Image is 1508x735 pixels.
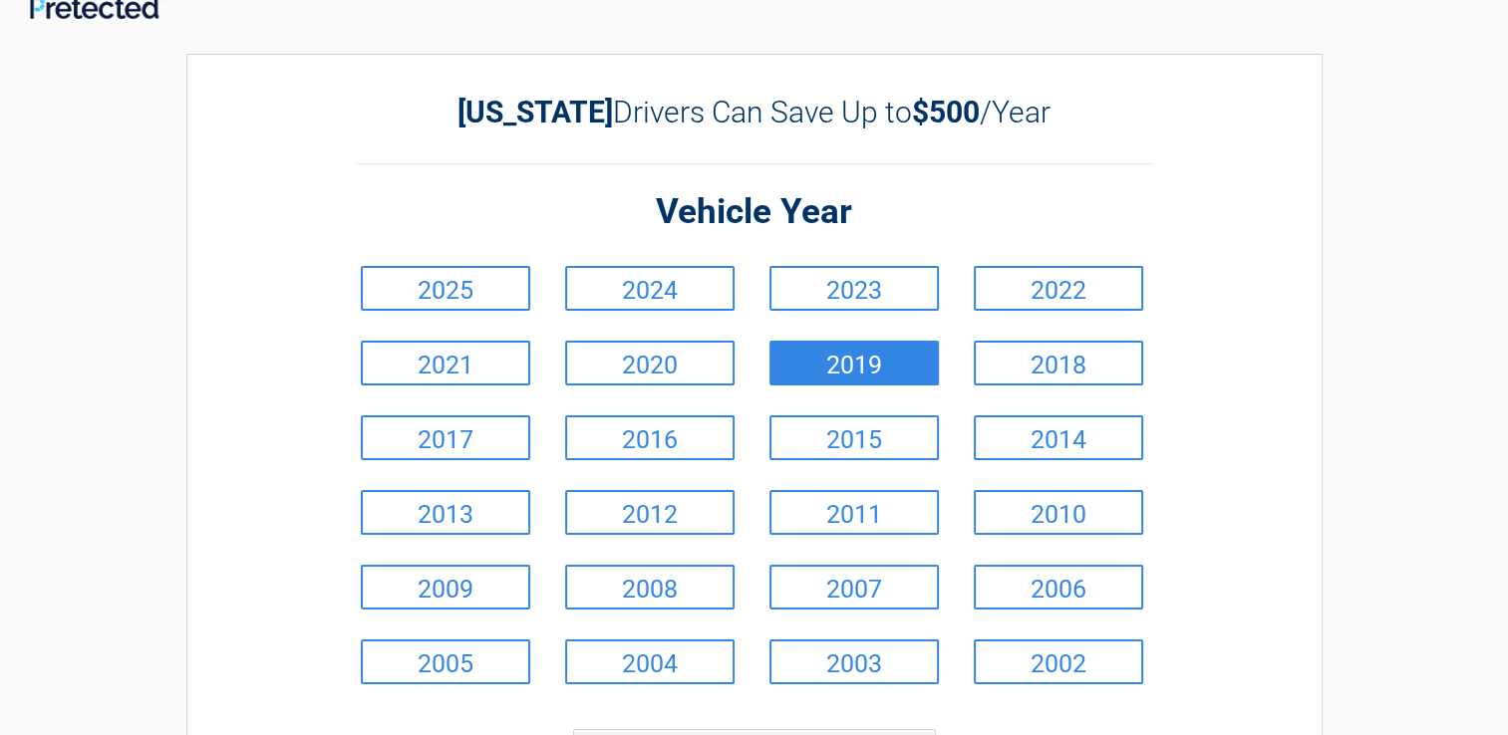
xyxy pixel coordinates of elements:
[769,490,939,535] a: 2011
[361,639,530,684] a: 2005
[457,95,613,129] b: [US_STATE]
[361,565,530,610] a: 2009
[565,639,735,684] a: 2004
[912,95,980,129] b: $500
[361,266,530,311] a: 2025
[974,565,1143,610] a: 2006
[361,341,530,385] a: 2021
[769,415,939,460] a: 2015
[974,490,1143,535] a: 2010
[974,341,1143,385] a: 2018
[769,341,939,385] a: 2019
[769,639,939,684] a: 2003
[565,341,735,385] a: 2020
[565,266,735,311] a: 2024
[356,95,1153,129] h2: Drivers Can Save Up to /Year
[974,415,1143,460] a: 2014
[974,639,1143,684] a: 2002
[361,490,530,535] a: 2013
[565,565,735,610] a: 2008
[974,266,1143,311] a: 2022
[565,490,735,535] a: 2012
[361,415,530,460] a: 2017
[565,415,735,460] a: 2016
[356,189,1153,236] h2: Vehicle Year
[769,565,939,610] a: 2007
[769,266,939,311] a: 2023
